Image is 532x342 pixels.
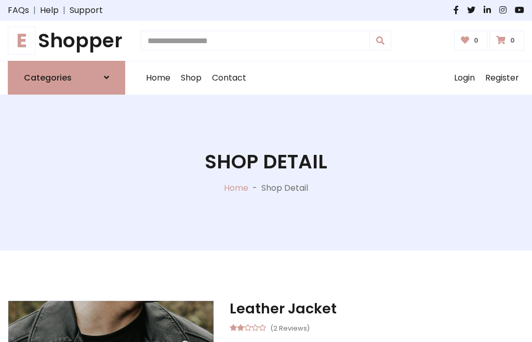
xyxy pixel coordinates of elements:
[489,31,524,50] a: 0
[176,61,207,95] a: Shop
[270,321,310,334] small: (2 Reviews)
[480,61,524,95] a: Register
[29,4,40,17] span: |
[24,73,72,83] h6: Categories
[141,61,176,95] a: Home
[8,29,125,52] h1: Shopper
[40,4,59,17] a: Help
[261,182,308,194] p: Shop Detail
[224,182,248,194] a: Home
[454,31,488,50] a: 0
[8,4,29,17] a: FAQs
[8,29,125,52] a: EShopper
[70,4,103,17] a: Support
[207,61,251,95] a: Contact
[230,300,524,317] h3: Leather Jacket
[449,61,480,95] a: Login
[508,36,517,45] span: 0
[59,4,70,17] span: |
[8,61,125,95] a: Categories
[248,182,261,194] p: -
[471,36,481,45] span: 0
[205,150,327,174] h1: Shop Detail
[8,27,36,55] span: E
